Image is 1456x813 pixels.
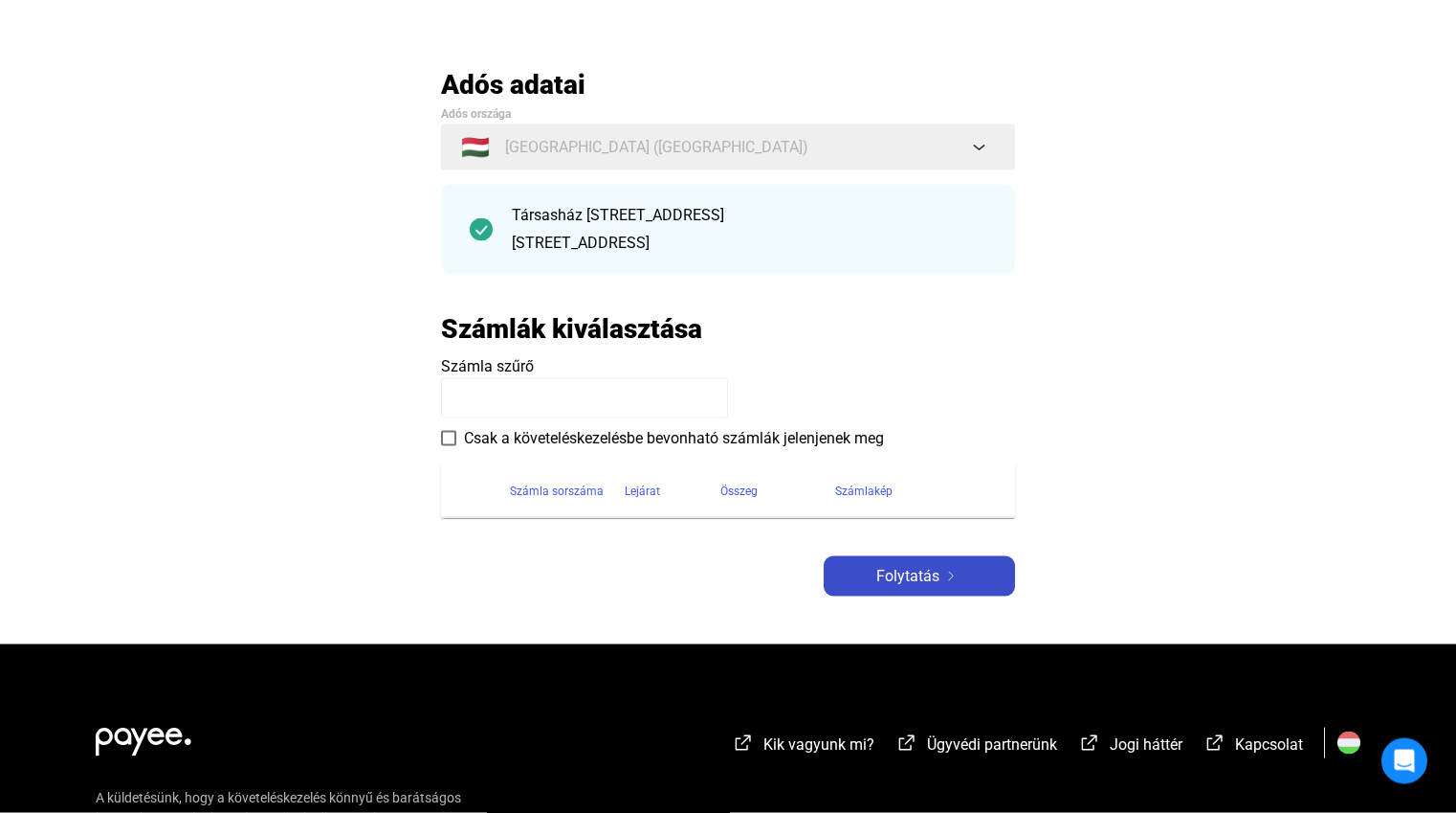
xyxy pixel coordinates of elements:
span: Csak a követeléskezelésbe bevonható számlák jelenjenek meg [464,427,884,450]
div: Számlakép [835,480,992,503]
div: Lejárat [625,480,720,503]
img: external-link-white [895,734,918,753]
div: Társasház [STREET_ADDRESS] [512,204,986,227]
span: Számla szűrő [441,357,534,375]
img: arrow-right-white [939,572,962,581]
h2: Számlák kiválasztása [441,312,702,346]
img: checkmark-darker-green-circle [470,218,493,241]
span: Kik vagyunk mi? [763,735,874,754]
div: Számlakép [835,480,893,503]
div: Számla sorszáma [510,480,604,503]
span: Kapcsolat [1235,735,1303,754]
img: external-link-white [1078,734,1101,753]
div: Open Intercom Messenger [1381,738,1427,784]
img: white-payee-white-dot.svg [96,717,191,757]
span: [GEOGRAPHIC_DATA] ([GEOGRAPHIC_DATA]) [505,136,808,159]
a: external-link-whiteJogi háttér [1078,738,1182,757]
span: Folytatás [876,565,939,588]
div: Lejárat [625,480,660,503]
a: external-link-whiteKik vagyunk mi? [732,738,874,757]
img: external-link-white [1203,734,1226,753]
span: Ügyvédi partnerünk [927,735,1057,754]
button: 🇭🇺[GEOGRAPHIC_DATA] ([GEOGRAPHIC_DATA]) [441,124,1015,170]
a: external-link-whiteKapcsolat [1203,738,1303,757]
img: external-link-white [732,734,755,753]
span: Adós országa [441,107,511,121]
div: Összeg [720,480,835,503]
div: Összeg [720,480,758,503]
h2: Adós adatai [441,68,1015,102]
span: Jogi háttér [1110,735,1182,754]
button: Folytatásarrow-right-white [824,556,1015,597]
div: [STREET_ADDRESS] [512,232,986,255]
span: 🇭🇺 [461,136,490,159]
a: external-link-whiteÜgyvédi partnerünk [895,738,1057,757]
div: Számla sorszáma [510,480,625,503]
img: HU.svg [1337,732,1360,755]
